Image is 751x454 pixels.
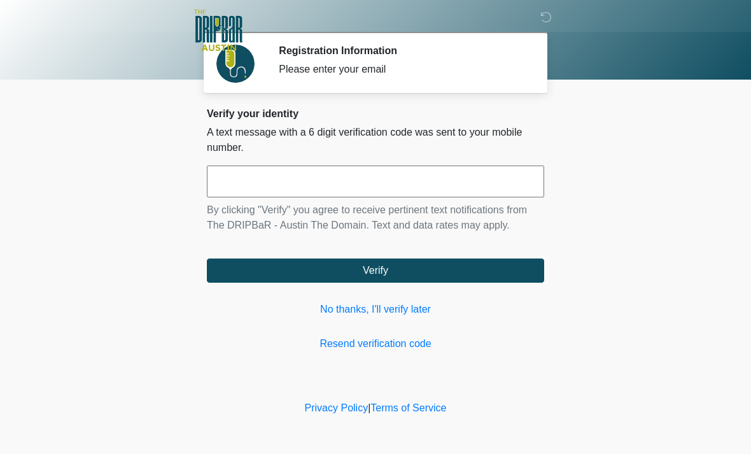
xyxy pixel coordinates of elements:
h2: Verify your identity [207,108,544,120]
p: A text message with a 6 digit verification code was sent to your mobile number. [207,125,544,155]
a: Privacy Policy [305,402,368,413]
p: By clicking "Verify" you agree to receive pertinent text notifications from The DRIPBaR - Austin ... [207,202,544,233]
a: Resend verification code [207,336,544,351]
a: Terms of Service [370,402,446,413]
button: Verify [207,259,544,283]
img: Agent Avatar [216,45,255,83]
a: No thanks, I'll verify later [207,302,544,317]
img: The DRIPBaR - Austin The Domain Logo [194,10,242,51]
div: Please enter your email [279,62,525,77]
a: | [368,402,370,413]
